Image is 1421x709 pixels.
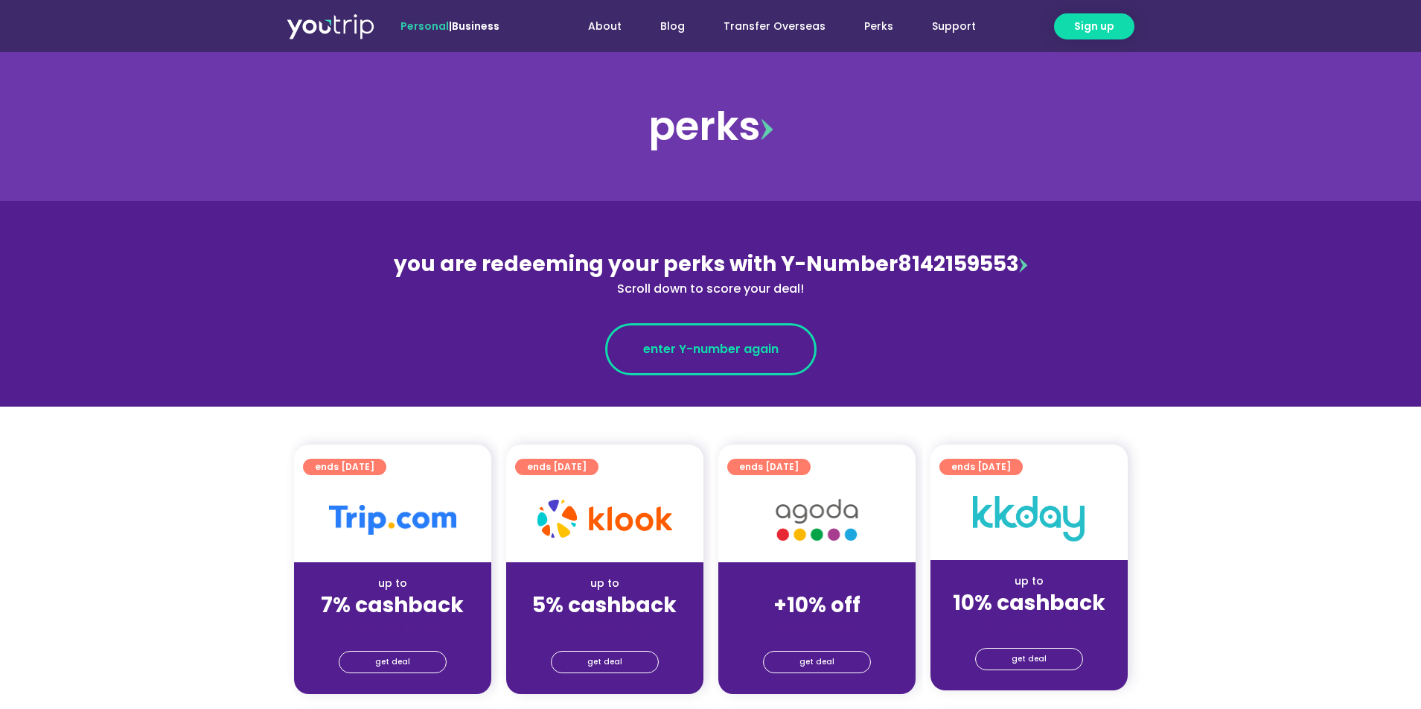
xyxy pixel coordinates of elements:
a: ends [DATE] [939,459,1023,475]
a: Sign up [1054,13,1134,39]
span: get deal [799,652,834,673]
a: Business [452,19,499,34]
span: ends [DATE] [315,459,374,475]
span: | [400,19,499,34]
a: ends [DATE] [727,459,811,475]
strong: 5% cashback [532,591,677,620]
div: 8142159553 [388,249,1034,298]
a: get deal [551,651,659,673]
strong: 7% cashback [321,591,464,620]
div: Scroll down to score your deal! [388,280,1034,298]
span: ends [DATE] [739,459,799,475]
span: you are redeeming your perks with Y-Number [394,249,898,279]
strong: 10% cashback [953,588,1105,617]
div: up to [518,576,692,591]
span: enter Y-number again [643,340,779,358]
span: get deal [587,652,622,673]
a: Support [913,13,995,40]
div: (for stays only) [518,619,692,635]
div: (for stays only) [730,619,904,635]
div: up to [306,576,479,591]
nav: Menu [540,13,995,40]
a: ends [DATE] [515,459,598,475]
div: (for stays only) [942,617,1116,632]
span: Personal [400,19,449,34]
a: enter Y-number again [605,323,817,375]
a: ends [DATE] [303,459,386,475]
a: Blog [641,13,704,40]
a: get deal [339,651,447,673]
strong: +10% off [773,591,860,620]
a: About [569,13,641,40]
span: Sign up [1074,19,1114,34]
a: get deal [975,648,1083,670]
a: get deal [763,651,871,673]
span: ends [DATE] [951,459,1011,475]
span: get deal [375,652,410,673]
span: get deal [1012,649,1047,670]
div: (for stays only) [306,619,479,635]
div: up to [942,573,1116,589]
span: up to [803,576,831,591]
a: Perks [845,13,913,40]
a: Transfer Overseas [704,13,845,40]
span: ends [DATE] [527,459,587,475]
